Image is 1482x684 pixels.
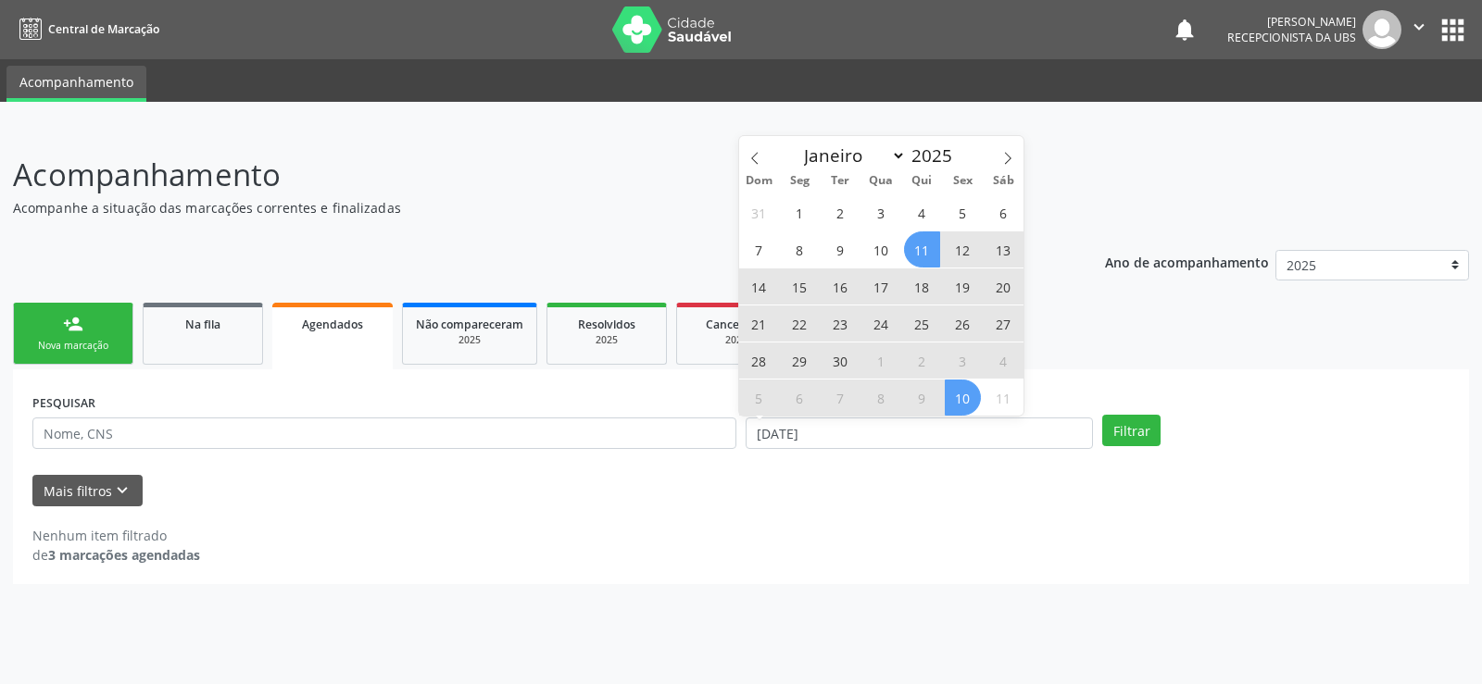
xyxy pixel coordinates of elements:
[945,268,981,305] span: Setembro 19, 2025
[782,268,818,305] span: Setembro 15, 2025
[1401,10,1437,49] button: 
[945,342,981,379] span: Outubro 3, 2025
[782,305,818,342] span: Setembro 22, 2025
[741,268,777,305] span: Setembro 14, 2025
[741,194,777,230] span: Agosto 31, 2025
[416,333,523,347] div: 2025
[112,480,132,501] i: keyboard_arrow_down
[48,21,159,37] span: Central de Marcação
[782,379,818,416] span: Outubro 6, 2025
[560,333,653,347] div: 2025
[779,175,820,187] span: Seg
[823,194,859,230] span: Setembro 2, 2025
[983,175,1024,187] span: Sáb
[1227,14,1356,30] div: [PERSON_NAME]
[1102,415,1161,446] button: Filtrar
[690,333,783,347] div: 2025
[904,379,940,416] span: Outubro 9, 2025
[823,379,859,416] span: Outubro 7, 2025
[1105,250,1269,273] p: Ano de acompanhamento
[13,198,1032,218] p: Acompanhe a situação das marcações correntes e finalizadas
[863,305,899,342] span: Setembro 24, 2025
[986,231,1022,267] span: Setembro 13, 2025
[63,314,83,334] div: person_add
[1363,10,1401,49] img: img
[863,379,899,416] span: Outubro 8, 2025
[578,317,635,332] span: Resolvidos
[945,379,981,416] span: Outubro 10, 2025
[48,546,200,564] strong: 3 marcações agendadas
[945,231,981,267] span: Setembro 12, 2025
[823,342,859,379] span: Setembro 30, 2025
[746,417,1093,449] input: Selecione um intervalo
[1227,30,1356,45] span: Recepcionista da UBS
[901,175,942,187] span: Qui
[823,231,859,267] span: Setembro 9, 2025
[863,342,899,379] span: Outubro 1, 2025
[185,317,220,332] span: Na fila
[741,231,777,267] span: Setembro 7, 2025
[32,526,200,545] div: Nenhum item filtrado
[27,339,119,353] div: Nova marcação
[32,545,200,565] div: de
[904,342,940,379] span: Outubro 2, 2025
[986,268,1022,305] span: Setembro 20, 2025
[904,231,940,267] span: Setembro 11, 2025
[706,317,768,332] span: Cancelados
[782,231,818,267] span: Setembro 8, 2025
[1437,14,1469,46] button: apps
[823,268,859,305] span: Setembro 16, 2025
[13,14,159,44] a: Central de Marcação
[13,152,1032,198] p: Acompanhamento
[823,305,859,342] span: Setembro 23, 2025
[302,317,363,332] span: Agendados
[863,268,899,305] span: Setembro 17, 2025
[741,305,777,342] span: Setembro 21, 2025
[942,175,983,187] span: Sex
[782,342,818,379] span: Setembro 29, 2025
[986,194,1022,230] span: Setembro 6, 2025
[1172,17,1198,43] button: notifications
[6,66,146,102] a: Acompanhamento
[986,305,1022,342] span: Setembro 27, 2025
[32,389,95,417] label: PESQUISAR
[782,194,818,230] span: Setembro 1, 2025
[860,175,901,187] span: Qua
[945,194,981,230] span: Setembro 5, 2025
[32,417,736,449] input: Nome, CNS
[741,342,777,379] span: Setembro 28, 2025
[863,194,899,230] span: Setembro 3, 2025
[32,475,143,507] button: Mais filtroskeyboard_arrow_down
[796,143,907,168] select: Month
[906,143,967,168] input: Year
[820,175,860,187] span: Ter
[904,268,940,305] span: Setembro 18, 2025
[904,194,940,230] span: Setembro 4, 2025
[739,175,780,187] span: Dom
[863,231,899,267] span: Setembro 10, 2025
[1409,17,1429,37] i: 
[986,379,1022,416] span: Outubro 11, 2025
[986,342,1022,379] span: Outubro 4, 2025
[945,305,981,342] span: Setembro 26, 2025
[416,317,523,332] span: Não compareceram
[904,305,940,342] span: Setembro 25, 2025
[741,379,777,416] span: Outubro 5, 2025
